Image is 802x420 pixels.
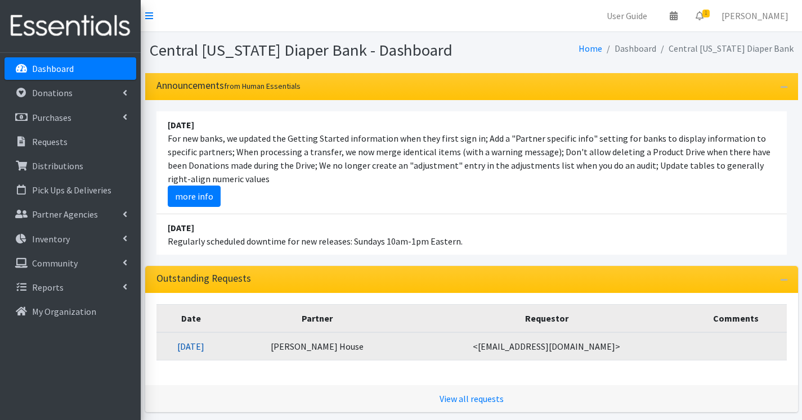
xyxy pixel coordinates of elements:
[156,214,787,255] li: Regularly scheduled downtime for new releases: Sundays 10am-1pm Eastern.
[5,106,136,129] a: Purchases
[156,111,787,214] li: For new banks, we updated the Getting Started information when they first sign in; Add a "Partner...
[32,233,70,245] p: Inventory
[32,258,78,269] p: Community
[5,57,136,80] a: Dashboard
[32,136,68,147] p: Requests
[5,82,136,104] a: Donations
[409,304,685,332] th: Requestor
[32,63,74,74] p: Dashboard
[32,306,96,317] p: My Organization
[177,341,204,352] a: [DATE]
[5,130,136,153] a: Requests
[32,87,73,98] p: Donations
[5,228,136,250] a: Inventory
[685,304,786,332] th: Comments
[5,252,136,274] a: Community
[5,155,136,177] a: Distributions
[168,119,194,130] strong: [DATE]
[226,304,409,332] th: Partner
[150,40,468,60] h1: Central [US_STATE] Diaper Bank - Dashboard
[440,393,504,404] a: View all requests
[409,332,685,360] td: <[EMAIL_ADDRESS][DOMAIN_NAME]>
[168,186,221,207] a: more info
[687,4,713,27] a: 1
[156,80,301,92] h3: Announcements
[156,273,251,284] h3: Outstanding Requests
[32,160,83,171] p: Distributions
[5,203,136,225] a: Partner Agencies
[5,276,136,299] a: Reports
[713,4,797,27] a: [PERSON_NAME]
[226,332,409,360] td: [PERSON_NAME] House
[598,4,656,27] a: User Guide
[602,40,656,57] li: Dashboard
[32,209,98,220] p: Partner Agencies
[5,179,136,201] a: Pick Ups & Deliveries
[168,222,194,233] strong: [DATE]
[5,7,136,45] img: HumanEssentials
[32,112,71,123] p: Purchases
[656,40,794,57] li: Central [US_STATE] Diaper Bank
[702,10,710,17] span: 1
[224,81,301,91] small: from Human Essentials
[579,43,602,54] a: Home
[32,184,111,196] p: Pick Ups & Deliveries
[5,300,136,323] a: My Organization
[156,304,226,332] th: Date
[32,282,64,293] p: Reports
